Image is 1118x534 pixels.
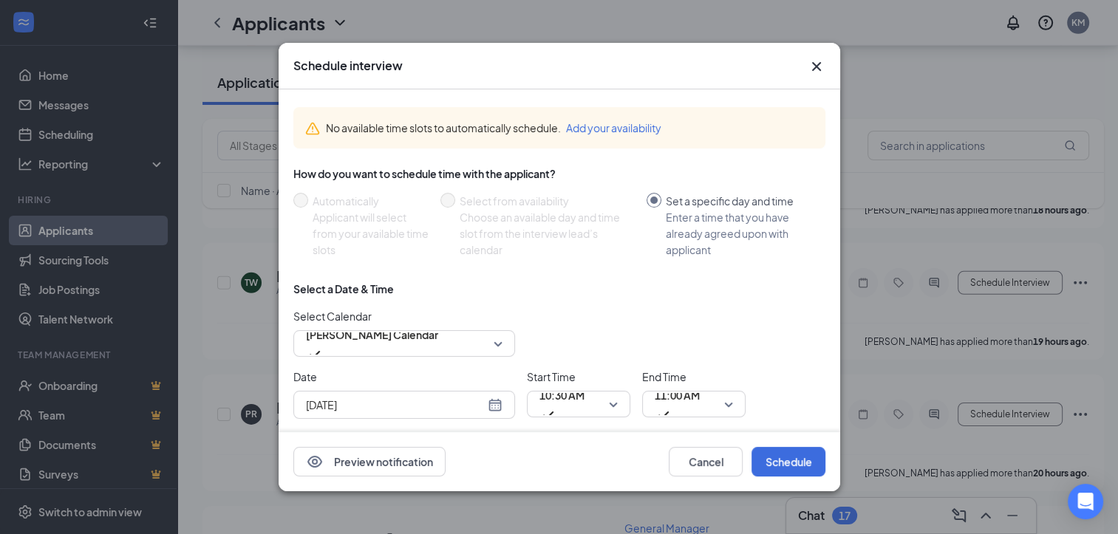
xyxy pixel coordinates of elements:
span: [PERSON_NAME] Calendar [306,324,438,346]
div: Select a Date & Time [293,281,394,296]
div: Choose an available day and time slot from the interview lead’s calendar [460,209,635,258]
svg: Cross [808,58,825,75]
button: Cancel [669,447,743,476]
span: Date [293,369,515,385]
svg: Checkmark [655,406,672,424]
div: Enter a time that you have already agreed upon with applicant [666,209,814,258]
svg: Checkmark [306,346,324,363]
div: No available time slots to automatically schedule. [326,120,814,136]
button: Close [808,58,825,75]
div: Set a specific day and time [666,193,814,209]
button: Add your availability [566,120,661,136]
div: Select from availability [460,193,635,209]
span: Select Calendar [293,308,515,324]
button: Schedule [751,447,825,476]
div: Open Intercom Messenger [1068,484,1103,519]
div: How do you want to schedule time with the applicant? [293,166,825,181]
button: EyePreview notification [293,447,446,476]
span: End Time [642,369,746,385]
h3: Schedule interview [293,58,403,74]
div: Applicant will select from your available time slots [313,209,429,258]
svg: Warning [305,121,320,136]
div: Automatically [313,193,429,209]
input: Aug 26, 2025 [306,397,485,413]
span: 11:00 AM [655,384,700,406]
svg: Eye [306,453,324,470]
span: Start Time [527,369,630,385]
span: 10:30 AM [539,384,584,406]
svg: Checkmark [539,406,557,424]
